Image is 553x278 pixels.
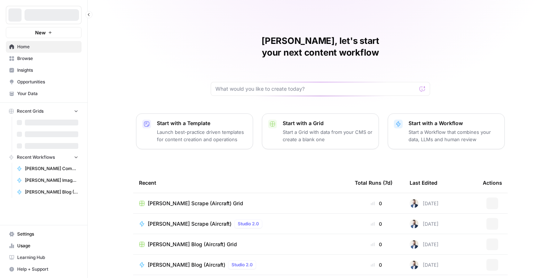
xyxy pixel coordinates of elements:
[6,228,82,240] a: Settings
[17,231,78,237] span: Settings
[157,120,247,127] p: Start with a Template
[17,266,78,273] span: Help + Support
[148,241,237,248] span: [PERSON_NAME] Blog (Aircraft) Grid
[283,128,373,143] p: Start a Grid with data from your CMS or create a blank one
[232,262,253,268] span: Studio 2.0
[6,152,82,163] button: Recent Workflows
[6,252,82,263] a: Learning Hub
[17,67,78,74] span: Insights
[410,260,439,269] div: [DATE]
[139,200,343,207] a: [PERSON_NAME] Scrape (Aircraft) Grid
[410,260,418,269] img: 9jx7mcr4ixhpj047cl9iju68ah1c
[6,88,82,99] a: Your Data
[409,120,499,127] p: Start with a Workflow
[136,113,253,149] button: Start with a TemplateLaunch best-practice driven templates for content creation and operations
[355,241,398,248] div: 0
[410,219,418,228] img: 9jx7mcr4ixhpj047cl9iju68ah1c
[6,64,82,76] a: Insights
[17,44,78,50] span: Home
[148,200,243,207] span: [PERSON_NAME] Scrape (Aircraft) Grid
[17,254,78,261] span: Learning Hub
[17,55,78,62] span: Browse
[14,174,82,186] a: [PERSON_NAME] Image Selector (Aircraft)
[410,199,418,208] img: 9jx7mcr4ixhpj047cl9iju68ah1c
[139,241,343,248] a: [PERSON_NAME] Blog (Aircraft) Grid
[25,165,78,172] span: [PERSON_NAME] Competitor Analyzer (Aircraft)
[25,177,78,184] span: [PERSON_NAME] Image Selector (Aircraft)
[355,173,392,193] div: Total Runs (7d)
[262,113,379,149] button: Start with a GridStart a Grid with data from your CMS or create a blank one
[409,128,499,143] p: Start a Workflow that combines your data, LLMs and human review
[25,189,78,195] span: [PERSON_NAME] Blog (Aircraft)
[6,27,82,38] button: New
[6,53,82,64] a: Browse
[355,261,398,268] div: 0
[410,240,418,249] img: 9jx7mcr4ixhpj047cl9iju68ah1c
[483,173,502,193] div: Actions
[17,79,78,85] span: Opportunities
[6,106,82,117] button: Recent Grids
[17,243,78,249] span: Usage
[238,221,259,227] span: Studio 2.0
[355,200,398,207] div: 0
[410,199,439,208] div: [DATE]
[410,219,439,228] div: [DATE]
[14,163,82,174] a: [PERSON_NAME] Competitor Analyzer (Aircraft)
[139,173,343,193] div: Recent
[215,85,417,93] input: What would you like to create today?
[17,108,44,114] span: Recent Grids
[283,120,373,127] p: Start with a Grid
[6,263,82,275] button: Help + Support
[35,29,46,36] span: New
[410,240,439,249] div: [DATE]
[6,76,82,88] a: Opportunities
[17,90,78,97] span: Your Data
[139,219,343,228] a: [PERSON_NAME] Scrape (Aircraft)Studio 2.0
[17,154,55,161] span: Recent Workflows
[139,260,343,269] a: [PERSON_NAME] Blog (Aircraft)Studio 2.0
[355,220,398,228] div: 0
[6,41,82,53] a: Home
[148,261,225,268] span: [PERSON_NAME] Blog (Aircraft)
[388,113,505,149] button: Start with a WorkflowStart a Workflow that combines your data, LLMs and human review
[211,35,430,59] h1: [PERSON_NAME], let's start your next content workflow
[148,220,232,228] span: [PERSON_NAME] Scrape (Aircraft)
[410,173,437,193] div: Last Edited
[6,240,82,252] a: Usage
[157,128,247,143] p: Launch best-practice driven templates for content creation and operations
[14,186,82,198] a: [PERSON_NAME] Blog (Aircraft)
